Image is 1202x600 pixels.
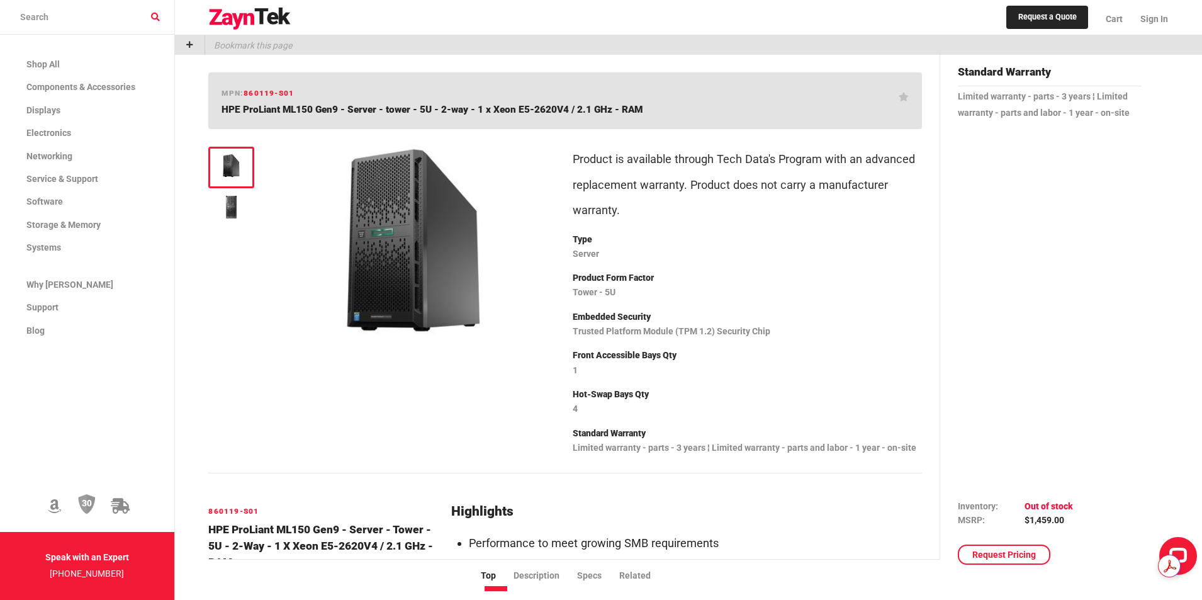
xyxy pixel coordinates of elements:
p: Product Form Factor [573,270,922,286]
p: Bookmark this page [205,35,292,55]
a: Cart [1097,3,1132,35]
li: Description [514,569,577,582]
span: Support [26,302,59,312]
iframe: LiveChat chat widget [1149,532,1202,585]
li: Top [481,569,514,582]
td: Inventory [958,499,1025,512]
span: HPE ProLiant ML150 Gen9 - Server - tower - 5U - 2-way - 1 x Xeon E5-2620V4 / 2.1 GHz - RAM [222,104,643,115]
img: 30 Day Return Policy [78,494,96,515]
span: Blog [26,325,45,336]
td: MSRP [958,513,1025,527]
li: Performance to meet growing SMB requirements [469,531,922,556]
h4: HPE ProLiant ML150 Gen9 - Server - tower - 5U - 2-way - 1 x Xeon E5-2620V4 / 2.1 GHz - RAM [208,521,436,571]
span: Components & Accessories [26,82,135,92]
p: Server [573,246,922,263]
p: Standard Warranty [573,426,922,442]
span: Electronics [26,128,71,138]
span: Systems [26,242,61,252]
p: Type [573,232,922,248]
td: $1,459.00 [1025,513,1073,527]
li: Specs [577,569,619,582]
a: Sign In [1132,3,1168,35]
p: Embedded Security [573,309,922,325]
p: Tower - 5U [573,285,922,301]
span: Storage & Memory [26,220,101,230]
p: Hot-Swap Bays Qty [573,387,922,403]
span: Software [26,196,63,207]
p: Trusted Platform Module (TPM 1.2) Security Chip [573,324,922,340]
p: Product is available through Tech Data's Program with an advanced replacement warranty. Product d... [573,147,922,222]
img: 860119-S01 -- HPE ProLiant ML150 Gen9 - Server - tower - 5U - 2-way - 1 x Xeon E5-2620V4 / 2.1 GH... [215,195,247,219]
p: Front Accessible Bays Qty [573,348,922,364]
img: logo [208,8,291,30]
p: Limited warranty - parts - 3 years ¦ Limited warranty - parts and labor - 1 year - on-site [573,440,922,456]
p: Limited warranty - parts - 3 years ¦ Limited warranty - parts and labor - 1 year - on-site [958,89,1142,122]
a: Request a Quote [1006,6,1089,30]
span: Why [PERSON_NAME] [26,280,113,290]
span: 860119-S01 [244,89,294,98]
span: Service & Support [26,174,98,184]
a: [PHONE_NUMBER] [50,569,124,579]
p: 1 [573,363,922,379]
span: Out of stock [1025,501,1073,511]
h6: mpn: [222,88,294,99]
strong: Speak with an Expert [45,552,129,562]
span: Networking [26,151,72,161]
img: 860119-S01 -- HPE ProLiant ML150 Gen9 - Server - tower - 5U - 2-way - 1 x Xeon E5-2620V4 / 2.1 GH... [215,153,247,178]
li: Related [619,569,668,582]
h4: Standard Warranty [958,64,1142,86]
h2: Highlights [451,504,922,519]
a: Request Pricing [958,545,1050,565]
p: 4 [573,401,922,417]
img: 860119-S01 -- HPE ProLiant ML150 Gen9 - Server - tower - 5U - 2-way - 1 x Xeon E5-2620V4 / 2.1 GH... [279,139,548,341]
span: Displays [26,105,60,115]
h6: 860119-S01 [208,506,436,518]
span: Cart [1106,14,1123,24]
span: Shop All [26,59,60,69]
